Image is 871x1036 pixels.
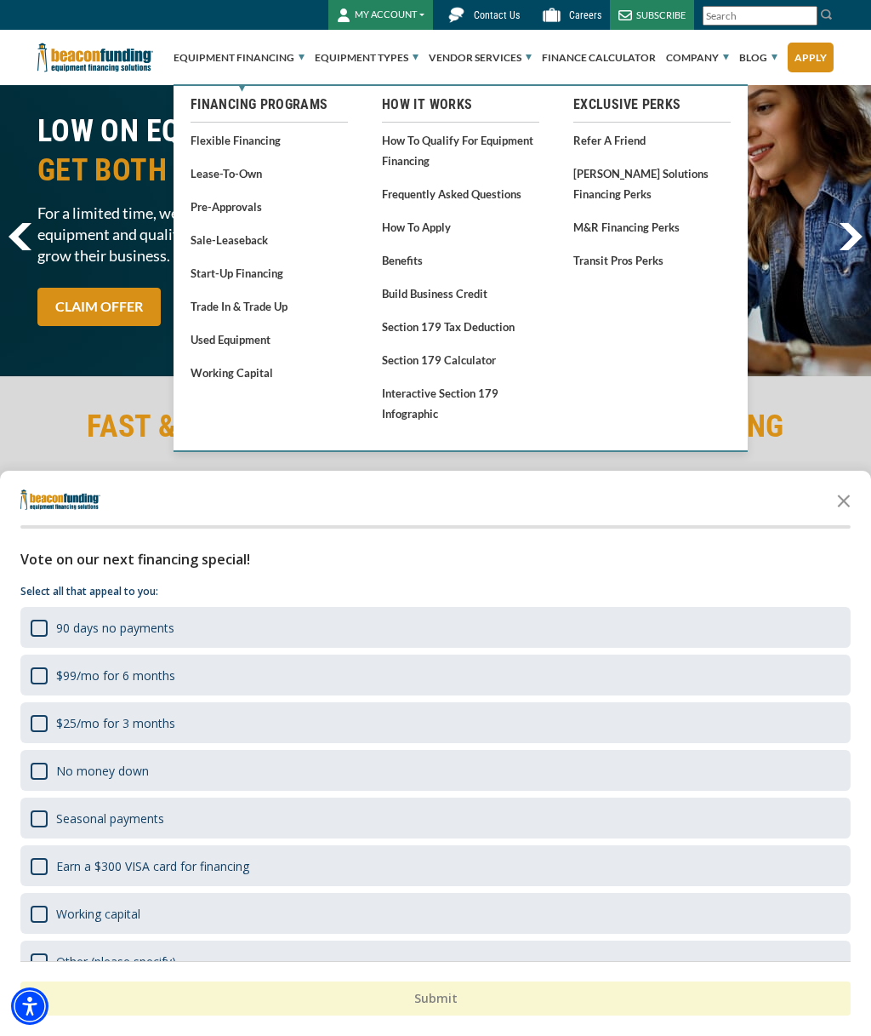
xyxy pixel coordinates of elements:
[20,982,851,1016] button: Submit
[56,620,174,636] div: 90 days no payments
[56,715,175,731] div: $25/mo for 3 months
[800,9,813,23] a: Clear search text
[739,31,777,85] a: Blog
[191,295,348,317] a: Trade In & Trade Up
[382,94,539,115] a: How It Works
[827,483,861,517] button: Close the survey
[382,382,539,424] a: Interactive Section 179 Infographic
[9,223,31,250] a: previous
[37,407,834,446] h2: FAST & AFFORDABLE TRUCK & EQUIPMENT FINANCING
[191,163,348,184] a: Lease-To-Own
[20,549,851,570] div: Vote on our next financing special!
[382,129,539,171] a: How to Qualify for Equipment Financing
[56,667,175,684] div: $99/mo for 6 months
[20,607,851,648] div: 90 days no payments
[56,763,149,779] div: No money down
[666,31,729,85] a: Company
[20,798,851,839] div: Seasonal payments
[37,30,153,85] img: Beacon Funding Corporation logo
[839,223,862,250] img: Right Navigator
[37,203,425,266] span: For a limited time, well-qualified buyers can finance equipment and qualify for $50,000* in worki...
[20,845,851,886] div: Earn a $300 VISA card for financing
[839,223,862,250] a: next
[382,283,539,304] a: Build Business Credit
[191,229,348,250] a: Sale-Leaseback
[191,329,348,350] a: Used Equipment
[20,941,851,982] div: Other (please specify)
[569,9,601,21] span: Careers
[37,112,425,190] h2: LOW ON EQUIPMENT & CASH?
[20,489,100,510] img: Company logo
[56,953,176,970] div: Other (please specify)
[20,702,851,743] div: $25/mo for 3 months
[382,249,539,271] a: Benefits
[11,987,48,1025] div: Accessibility Menu
[191,362,348,383] a: Working Capital
[191,262,348,283] a: Start-Up Financing
[820,8,834,21] img: Search
[573,249,731,271] a: Transit Pros Perks
[474,9,520,21] span: Contact Us
[382,316,539,337] a: Section 179 Tax Deduction
[191,94,348,115] a: Financing Programs
[20,583,851,600] p: Select all that appeal to you:
[315,31,418,85] a: Equipment Types
[573,163,731,204] a: [PERSON_NAME] Solutions Financing Perks
[56,858,249,874] div: Earn a $300 VISA card for financing
[382,216,539,238] a: How to Apply
[20,750,851,791] div: No money down
[56,810,164,827] div: Seasonal payments
[191,129,348,151] a: Flexible Financing
[37,151,425,190] span: GET BOTH WITH BEACON!
[9,223,31,250] img: Left Navigator
[56,906,140,922] div: Working capital
[573,216,731,238] a: M&R Financing Perks
[429,31,532,85] a: Vendor Services
[174,31,305,85] a: Equipment Financing
[382,349,539,370] a: Section 179 Calculator
[573,129,731,151] a: Refer a Friend
[542,31,656,85] a: Finance Calculator
[20,655,851,695] div: $99/mo for 6 months
[788,43,834,72] a: Apply
[20,893,851,934] div: Working capital
[573,94,731,115] a: Exclusive Perks
[191,196,348,217] a: Pre-approvals
[37,288,161,326] a: CLAIM OFFER
[703,6,817,26] input: Search
[382,183,539,204] a: Frequently Asked Questions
